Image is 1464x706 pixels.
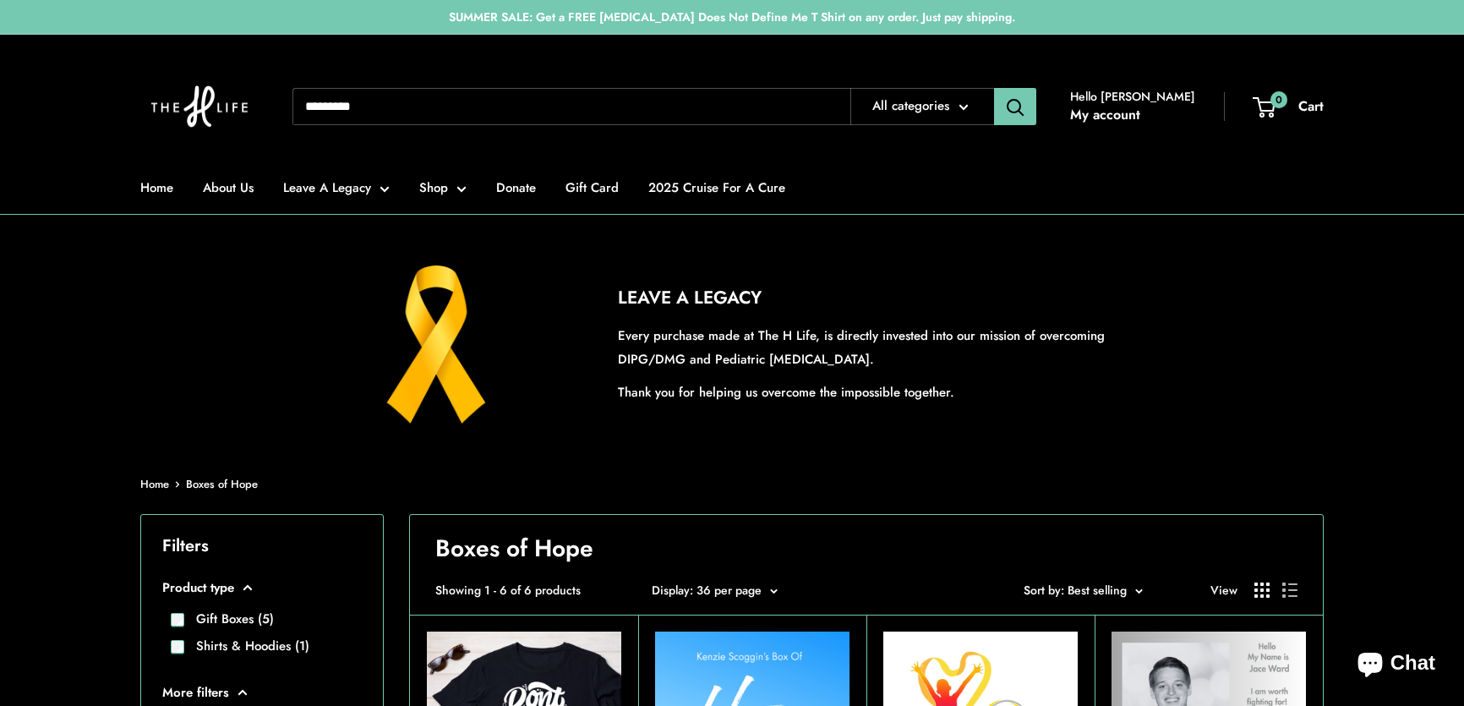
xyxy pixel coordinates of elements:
[1254,94,1324,119] a: 0 Cart
[618,380,1146,404] p: Thank you for helping us overcome the impossible together.
[140,52,259,161] img: The H Life
[994,88,1036,125] button: Search
[184,610,274,629] label: Gift Boxes (5)
[1024,579,1143,601] button: Sort by: Best selling
[292,88,850,125] input: Search...
[140,474,258,495] nav: Breadcrumb
[618,285,1146,312] h2: LEAVE A LEGACY
[565,176,619,200] a: Gift Card
[1070,85,1195,107] span: Hello [PERSON_NAME]
[1342,638,1450,692] inbox-online-store-chat: Shopify online store chat
[652,579,778,601] button: Display: 36 per page
[140,476,169,492] a: Home
[184,637,309,656] label: Shirts & Hoodies (1)
[1070,102,1140,128] a: My account
[162,681,362,704] button: More filters
[1254,583,1270,598] button: Display products as grid
[203,176,254,200] a: About Us
[186,476,258,492] a: Boxes of Hope
[162,530,362,561] p: Filters
[496,176,536,200] a: Donate
[435,532,1297,566] h1: Boxes of Hope
[1024,582,1127,599] span: Sort by: Best selling
[648,176,785,200] a: 2025 Cruise For A Cure
[1210,579,1237,601] span: View
[435,579,581,601] span: Showing 1 - 6 of 6 products
[419,176,467,200] a: Shop
[1298,96,1324,116] span: Cart
[1270,90,1287,107] span: 0
[140,176,173,200] a: Home
[162,576,362,599] button: Product type
[1282,583,1297,598] button: Display products as list
[618,324,1146,371] p: Every purchase made at The H Life, is directly invested into our mission of overcoming DIPG/DMG a...
[652,582,762,599] span: Display: 36 per page
[283,176,390,200] a: Leave A Legacy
